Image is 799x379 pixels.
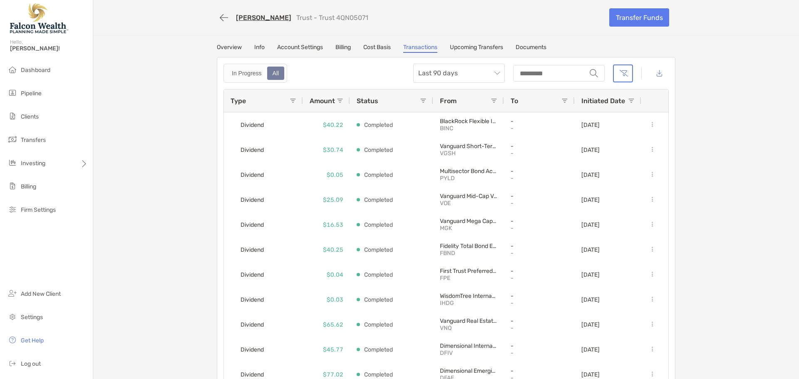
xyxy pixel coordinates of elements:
p: MGK [440,225,497,232]
a: Transactions [403,44,437,53]
span: [PERSON_NAME]! [10,45,88,52]
span: Dividend [241,168,264,182]
a: Transfer Funds [609,8,669,27]
p: Vanguard Mid-Cap Value ETF [440,193,497,200]
span: Pipeline [21,90,42,97]
span: Amount [310,97,335,105]
p: - [511,250,568,257]
p: $25.09 [323,195,343,205]
span: Dividend [241,293,264,307]
p: - [511,243,568,250]
p: $65.62 [323,320,343,330]
p: [DATE] [581,321,600,328]
span: Initiated Date [581,97,625,105]
img: settings icon [7,312,17,322]
p: - [511,367,568,374]
p: VGSH [440,150,497,157]
p: [DATE] [581,221,600,228]
p: Fidelity Total Bond ETF [440,243,497,250]
img: investing icon [7,158,17,168]
p: [DATE] [581,121,600,129]
p: - [511,193,568,200]
p: - [511,150,568,157]
span: Transfers [21,136,46,144]
a: Account Settings [277,44,323,53]
span: Firm Settings [21,206,56,213]
p: $16.53 [323,220,343,230]
p: - [511,342,568,349]
p: - [511,275,568,282]
span: Get Help [21,337,44,344]
p: BINC [440,125,497,132]
p: Dimensional International Value ETF [440,342,497,349]
span: Status [357,97,378,105]
span: Settings [21,314,43,321]
span: Billing [21,183,36,190]
p: $0.05 [327,170,343,180]
span: Log out [21,360,41,367]
a: Upcoming Transfers [450,44,503,53]
a: Documents [516,44,546,53]
p: - [511,300,568,307]
p: Completed [364,220,393,230]
p: FPE [440,275,497,282]
p: - [511,225,568,232]
p: - [511,268,568,275]
div: segmented control [223,64,287,83]
span: From [440,97,457,105]
img: clients icon [7,111,17,121]
img: billing icon [7,181,17,191]
p: DFIV [440,349,497,357]
p: $45.77 [323,344,343,355]
p: - [511,118,568,125]
span: Investing [21,160,45,167]
p: [DATE] [581,296,600,303]
p: VOE [440,200,497,207]
p: Dimensional Emerging Core Equity Market ETF [440,367,497,374]
p: Completed [364,245,393,255]
p: Completed [364,170,393,180]
img: transfers icon [7,134,17,144]
p: - [511,200,568,207]
span: Dividend [241,343,264,357]
img: logout icon [7,358,17,368]
p: VNQ [440,325,497,332]
p: [DATE] [581,196,600,203]
p: Multisector Bond Active ETF [440,168,497,175]
p: PYLD [440,175,497,182]
span: Type [231,97,246,105]
p: [DATE] [581,171,600,178]
p: $0.03 [327,295,343,305]
p: - [511,218,568,225]
p: [DATE] [581,246,600,253]
span: Clients [21,113,39,120]
img: firm-settings icon [7,204,17,214]
img: dashboard icon [7,64,17,74]
p: - [511,349,568,357]
p: $0.04 [327,270,343,280]
span: Last 90 days [418,64,500,82]
p: [DATE] [581,346,600,353]
p: - [511,175,568,182]
p: Trust - Trust 4QN05071 [296,14,368,22]
span: To [511,97,518,105]
img: add_new_client icon [7,288,17,298]
p: Completed [364,145,393,155]
p: $40.25 [323,245,343,255]
p: BlackRock Flexible Income ETF [440,118,497,125]
a: Cost Basis [363,44,391,53]
a: [PERSON_NAME] [236,14,291,22]
span: Dividend [241,143,264,157]
p: FBND [440,250,497,257]
div: In Progress [227,67,266,79]
p: - [511,168,568,175]
p: - [511,143,568,150]
a: Info [254,44,265,53]
p: First Trust Preferred Securities and Income ETF [440,268,497,275]
p: Completed [364,320,393,330]
span: Dividend [241,118,264,132]
a: Overview [217,44,242,53]
p: Completed [364,344,393,355]
span: Dividend [241,318,264,332]
p: - [511,125,568,132]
